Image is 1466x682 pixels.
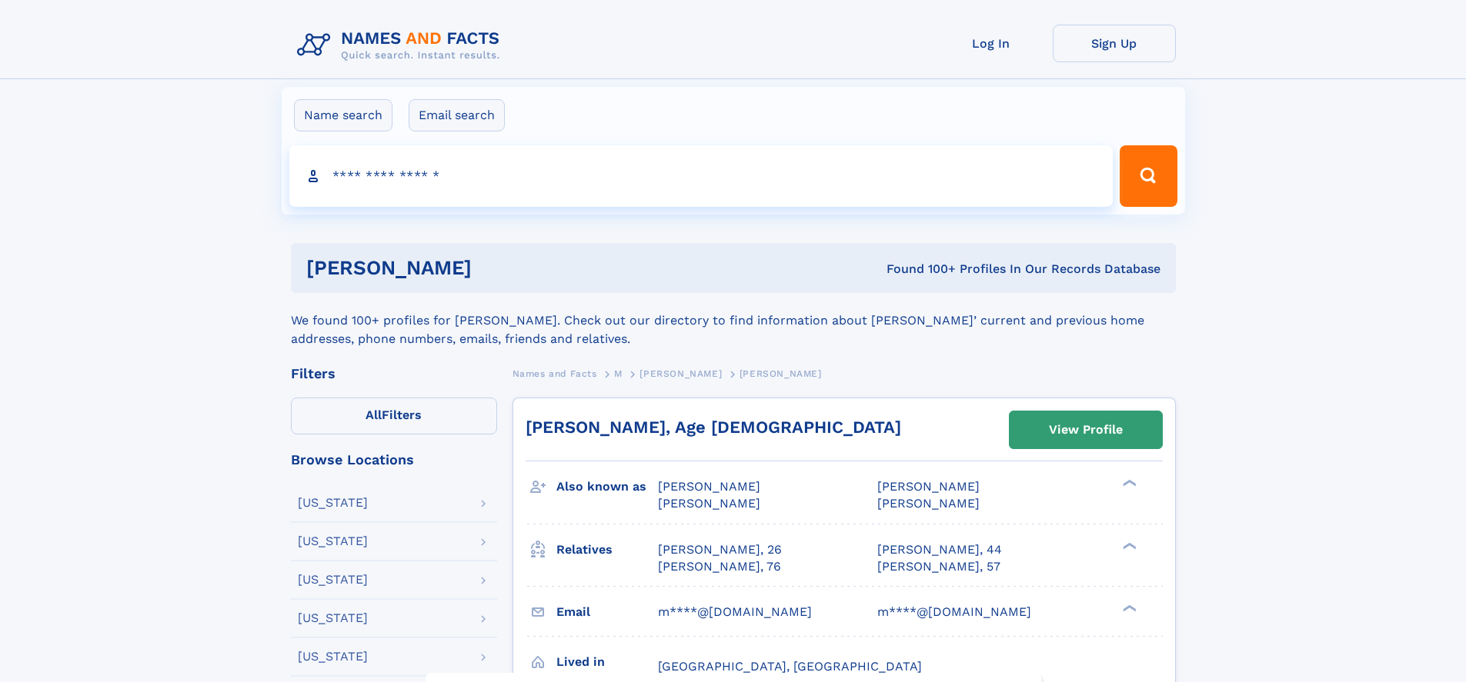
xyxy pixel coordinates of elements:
[366,408,382,422] span: All
[1120,145,1177,207] button: Search Button
[1119,541,1137,551] div: ❯
[298,574,368,586] div: [US_STATE]
[294,99,392,131] label: Name search
[291,398,497,434] label: Filters
[526,418,901,437] a: [PERSON_NAME], Age [DEMOGRAPHIC_DATA]
[614,364,623,383] a: M
[679,261,1160,278] div: Found 100+ Profiles In Our Records Database
[877,496,980,511] span: [PERSON_NAME]
[658,659,922,674] span: [GEOGRAPHIC_DATA], [GEOGRAPHIC_DATA]
[298,650,368,663] div: [US_STATE]
[658,496,760,511] span: [PERSON_NAME]
[556,649,658,675] h3: Lived in
[1119,603,1137,613] div: ❯
[877,541,1002,558] a: [PERSON_NAME], 44
[298,497,368,509] div: [US_STATE]
[740,368,822,379] span: [PERSON_NAME]
[298,612,368,624] div: [US_STATE]
[513,364,597,383] a: Names and Facts
[298,535,368,547] div: [US_STATE]
[306,258,680,278] h1: [PERSON_NAME]
[1010,411,1162,448] a: View Profile
[291,367,497,381] div: Filters
[289,145,1114,207] input: search input
[658,479,760,494] span: [PERSON_NAME]
[1119,478,1137,488] div: ❯
[639,364,722,383] a: [PERSON_NAME]
[614,368,623,379] span: M
[291,453,497,467] div: Browse Locations
[877,479,980,494] span: [PERSON_NAME]
[877,558,1000,575] a: [PERSON_NAME], 57
[930,25,1053,62] a: Log In
[1053,25,1176,62] a: Sign Up
[658,541,782,558] a: [PERSON_NAME], 26
[639,368,722,379] span: [PERSON_NAME]
[1049,412,1123,447] div: View Profile
[409,99,505,131] label: Email search
[291,25,513,66] img: Logo Names and Facts
[556,599,658,625] h3: Email
[291,293,1176,348] div: We found 100+ profiles for [PERSON_NAME]. Check out our directory to find information about [PERS...
[556,474,658,500] h3: Also known as
[556,537,658,563] h3: Relatives
[658,558,781,575] a: [PERSON_NAME], 76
